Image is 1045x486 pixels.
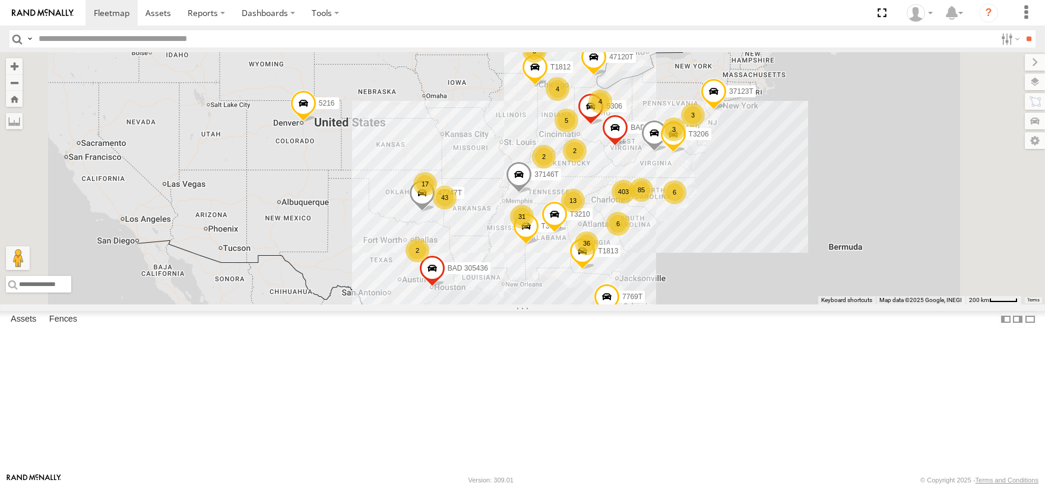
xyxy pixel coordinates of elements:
i: ? [979,4,998,23]
div: 2 [563,139,587,163]
span: T1812 [550,63,571,71]
div: 36 [575,231,598,255]
span: 5216 [319,99,335,107]
div: 43 [433,186,457,209]
span: 200 km [969,297,989,303]
label: Fences [43,311,83,328]
label: Assets [5,311,42,328]
label: Hide Summary Table [1024,311,1036,328]
img: rand-logo.svg [12,9,74,17]
a: Terms and Conditions [976,477,1038,484]
div: 3 [681,103,705,127]
div: 5 [555,109,578,132]
button: Zoom out [6,74,23,91]
div: 2 [532,145,556,169]
button: Zoom Home [6,91,23,107]
button: Map Scale: 200 km per 44 pixels [965,296,1021,304]
div: 4 [588,90,612,113]
span: BAD 884540 [631,123,671,132]
div: © Copyright 2025 - [920,477,1038,484]
div: 6 [606,212,630,236]
span: Map data ©2025 Google, INEGI [879,297,962,303]
div: Version: 309.01 [468,477,514,484]
span: T1813 [598,247,618,255]
div: 31 [510,205,534,228]
label: Measure [6,113,23,129]
div: 4 [546,77,569,101]
span: 5306 [606,102,622,110]
button: Keyboard shortcuts [821,296,872,304]
div: Denise Wike [902,4,937,22]
button: Drag Pegman onto the map to open Street View [6,246,30,270]
span: T3210 [570,210,590,218]
span: BAD 305436 [448,264,488,272]
label: Dock Summary Table to the Right [1012,311,1024,328]
span: T3206 [689,130,709,138]
label: Search Query [25,30,34,47]
label: Search Filter Options [996,30,1022,47]
div: 17 [413,172,437,196]
span: 37146T [534,170,559,178]
div: 6 [663,180,686,204]
div: 2 [406,239,429,262]
label: Map Settings [1025,132,1045,149]
span: 47120T [609,52,634,61]
label: Dock Summary Table to the Left [1000,311,1012,328]
a: Visit our Website [7,474,61,486]
div: 3 [662,117,686,141]
button: Zoom in [6,58,23,74]
div: 8 [522,39,546,63]
a: Terms (opens in new tab) [1027,298,1040,303]
span: 7769T [622,292,642,300]
div: 403 [612,180,635,204]
div: 85 [629,178,653,202]
div: 13 [561,189,585,212]
span: 37123T [729,87,753,95]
